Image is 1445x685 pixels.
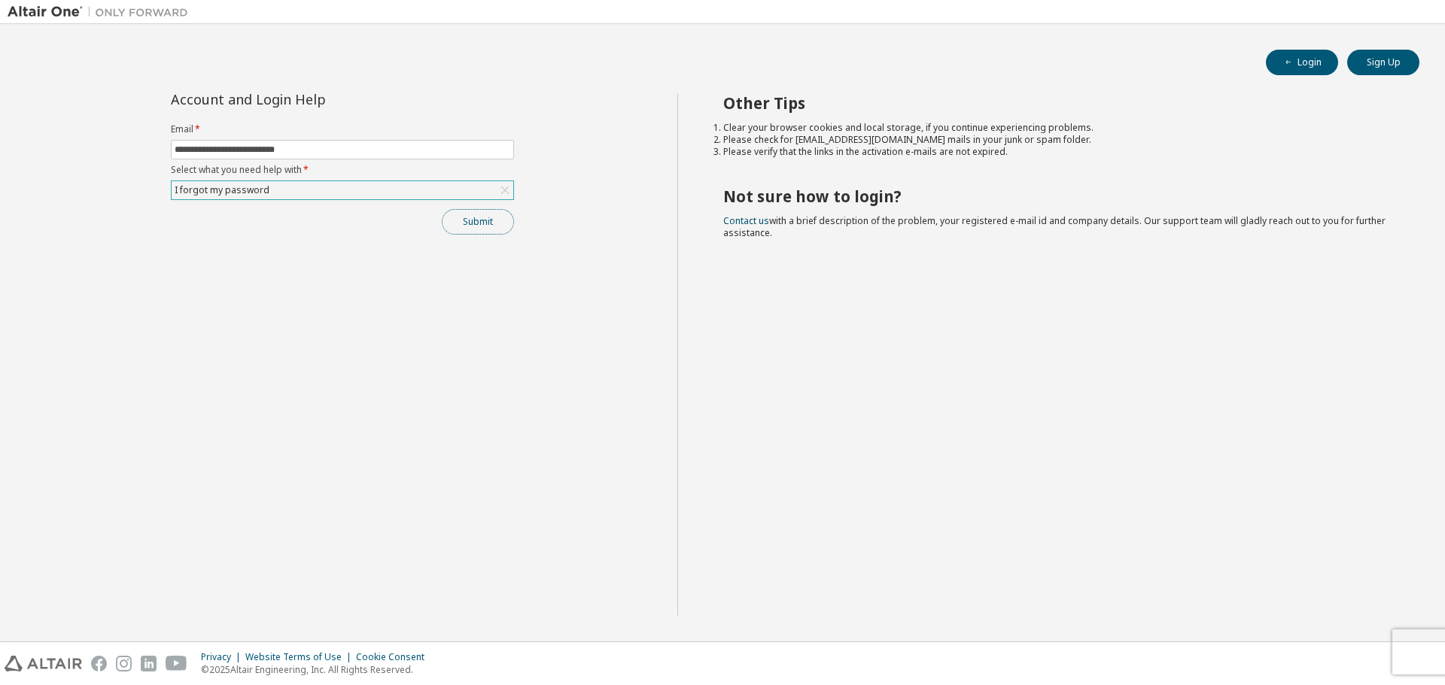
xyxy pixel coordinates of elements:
[172,182,272,199] div: I forgot my password
[1347,50,1419,75] button: Sign Up
[116,656,132,671] img: instagram.svg
[141,656,157,671] img: linkedin.svg
[442,209,514,235] button: Submit
[91,656,107,671] img: facebook.svg
[171,123,514,135] label: Email
[723,122,1393,134] li: Clear your browser cookies and local storage, if you continue experiencing problems.
[723,93,1393,113] h2: Other Tips
[723,134,1393,146] li: Please check for [EMAIL_ADDRESS][DOMAIN_NAME] mails in your junk or spam folder.
[171,164,514,176] label: Select what you need help with
[171,93,446,105] div: Account and Login Help
[723,186,1393,206] h2: Not sure how to login?
[723,214,769,227] a: Contact us
[166,656,187,671] img: youtube.svg
[723,146,1393,158] li: Please verify that the links in the activation e-mails are not expired.
[201,663,433,676] p: © 2025 Altair Engineering, Inc. All Rights Reserved.
[723,214,1386,239] span: with a brief description of the problem, your registered e-mail id and company details. Our suppo...
[356,651,433,663] div: Cookie Consent
[5,656,82,671] img: altair_logo.svg
[201,651,245,663] div: Privacy
[1266,50,1338,75] button: Login
[8,5,196,20] img: Altair One
[245,651,356,663] div: Website Terms of Use
[172,181,513,199] div: I forgot my password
